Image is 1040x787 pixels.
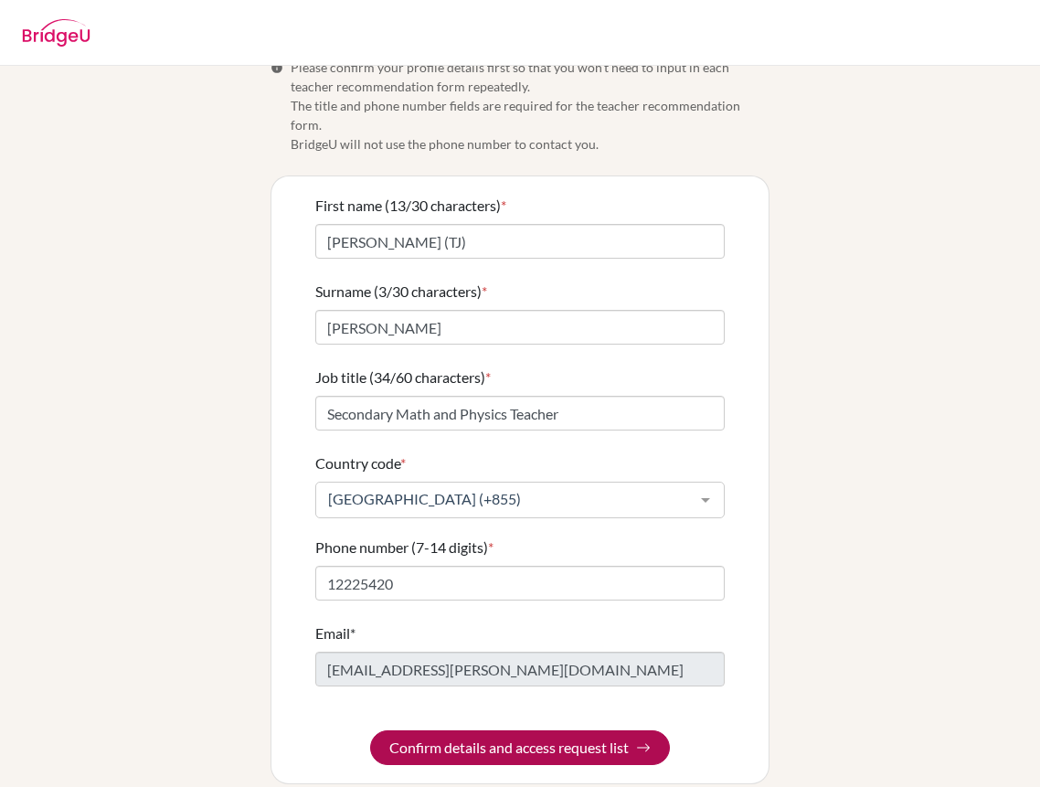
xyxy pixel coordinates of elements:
[315,622,356,644] label: Email*
[315,224,725,259] input: Enter your first name
[315,281,487,303] label: Surname (3/30 characters)
[315,367,491,388] label: Job title (34/60 characters)
[22,19,90,47] img: BridgeU logo
[324,490,687,508] span: [GEOGRAPHIC_DATA] (+855)
[315,452,406,474] label: Country code
[315,310,725,345] input: Enter your surname
[315,195,506,217] label: First name (13/30 characters)
[271,61,283,74] span: Info
[636,740,651,755] img: Arrow right
[291,58,769,154] span: Please confirm your profile details first so that you won’t need to input in each teacher recomme...
[315,537,493,558] label: Phone number (7-14 digits)
[315,396,725,431] input: Enter your job title
[315,566,725,601] input: Enter your number
[370,730,670,765] button: Confirm details and access request list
